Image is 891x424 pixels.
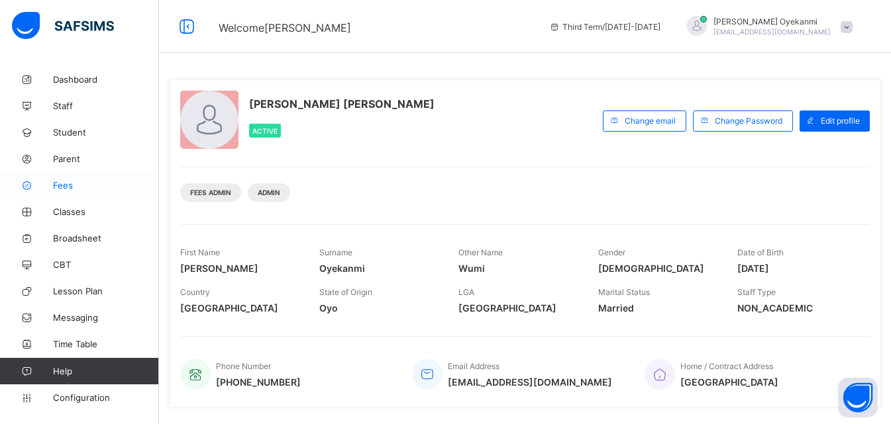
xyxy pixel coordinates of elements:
[53,153,159,164] span: Parent
[319,247,352,257] span: Surname
[737,287,776,297] span: Staff Type
[598,247,625,257] span: Gender
[53,339,159,349] span: Time Table
[448,361,499,371] span: Email Address
[180,247,220,257] span: First Name
[53,180,159,191] span: Fees
[838,378,878,417] button: Open asap
[216,361,271,371] span: Phone Number
[252,127,278,135] span: Active
[53,74,159,85] span: Dashboard
[458,287,474,297] span: LGA
[53,206,159,217] span: Classes
[258,189,280,196] span: Admin
[53,312,159,323] span: Messaging
[821,116,860,126] span: Edit profile
[180,263,299,274] span: [PERSON_NAME]
[680,361,773,371] span: Home / Contract Address
[53,392,158,403] span: Configuration
[180,287,210,297] span: Country
[680,376,778,388] span: [GEOGRAPHIC_DATA]
[549,22,660,32] span: session/term information
[53,259,159,270] span: CBT
[737,263,857,274] span: [DATE]
[12,12,114,40] img: safsims
[737,302,857,314] span: NON_ACADEMIC
[53,366,158,376] span: Help
[737,247,784,257] span: Date of Birth
[180,302,299,314] span: [GEOGRAPHIC_DATA]
[53,233,159,243] span: Broadsheet
[458,263,578,274] span: Wumi
[713,28,831,36] span: [EMAIL_ADDRESS][DOMAIN_NAME]
[713,17,831,26] span: [PERSON_NAME] Oyekanmi
[319,263,439,274] span: Oyekanmi
[598,263,717,274] span: [DEMOGRAPHIC_DATA]
[53,127,159,138] span: Student
[458,302,578,314] span: [GEOGRAPHIC_DATA]
[53,101,159,111] span: Staff
[216,376,301,388] span: [PHONE_NUMBER]
[598,302,717,314] span: Married
[674,16,859,38] div: JanetOyekanmi
[319,302,439,314] span: Oyo
[458,247,503,257] span: Other Name
[598,287,650,297] span: Marital Status
[625,116,676,126] span: Change email
[53,286,159,296] span: Lesson Plan
[448,376,612,388] span: [EMAIL_ADDRESS][DOMAIN_NAME]
[715,116,782,126] span: Change Password
[219,21,351,34] span: Welcome [PERSON_NAME]
[249,97,435,110] span: [PERSON_NAME] [PERSON_NAME]
[190,189,231,196] span: Fees Admin
[319,287,372,297] span: State of Origin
